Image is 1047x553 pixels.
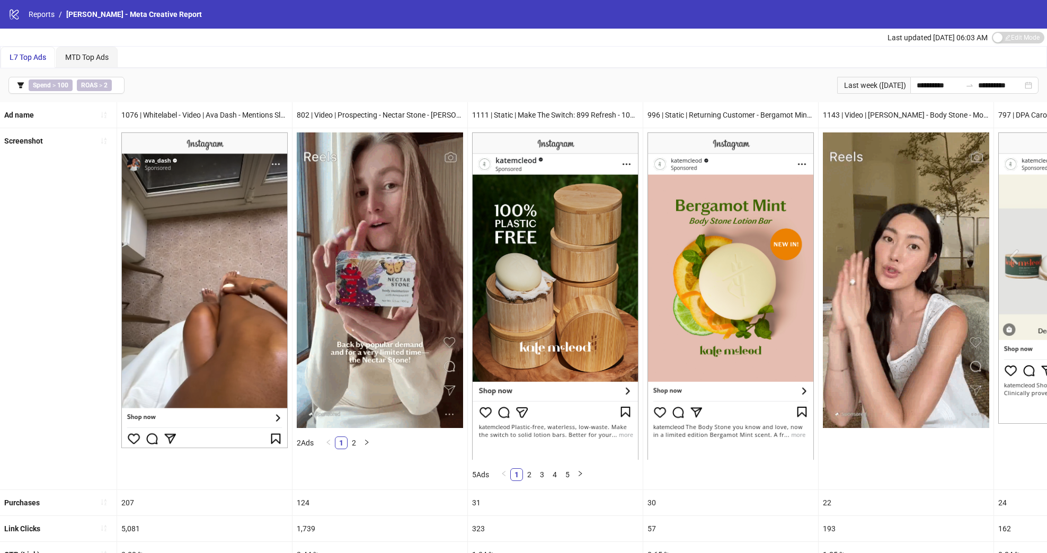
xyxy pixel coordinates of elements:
[292,516,467,541] div: 1,739
[643,516,818,541] div: 57
[17,82,24,89] span: filter
[325,439,332,445] span: left
[577,470,583,477] span: right
[322,436,335,449] button: left
[472,132,638,459] img: Screenshot 120237516578070212
[360,436,373,449] button: right
[4,524,40,533] b: Link Clicks
[117,516,292,541] div: 5,081
[643,102,818,128] div: 996 | Static | Returning Customer - Bergamot Mint - Stone and Ingredients W Text and Badge Lifest...
[510,468,523,481] li: 1
[66,10,202,19] span: [PERSON_NAME] - Meta Creative Report
[888,33,988,42] span: Last updated [DATE] 06:03 AM
[4,137,43,145] b: Screenshot
[29,79,73,91] span: >
[100,498,108,506] span: sort-ascending
[100,524,108,532] span: sort-ascending
[100,111,108,119] span: sort-ascending
[297,132,463,428] img: Screenshot 120230300638090212
[4,111,34,119] b: Ad name
[549,469,561,480] a: 4
[523,469,535,480] a: 2
[8,77,125,94] button: Spend > 100ROAS > 2
[536,469,548,480] a: 3
[100,137,108,145] span: sort-ascending
[121,132,288,448] img: Screenshot 120233848138450212
[348,437,360,449] a: 2
[4,498,40,507] b: Purchases
[523,468,536,481] li: 2
[819,490,993,515] div: 22
[498,468,510,481] button: left
[501,470,507,477] span: left
[837,77,910,94] div: Last week ([DATE])
[536,468,548,481] li: 3
[77,79,112,91] span: >
[292,490,467,515] div: 124
[562,469,573,480] a: 5
[511,469,522,480] a: 1
[117,102,292,128] div: 1076 | Whitelabel - Video | Ava Dash - Mentions Sleep & Sun Stones - Travel | Text Overlay | PLP ...
[468,490,643,515] div: 31
[363,439,370,445] span: right
[117,490,292,515] div: 207
[643,490,818,515] div: 30
[472,470,489,479] span: 5 Ads
[574,468,587,481] button: right
[33,82,51,89] b: Spend
[322,436,335,449] li: Previous Page
[819,102,993,128] div: 1143 | Video | [PERSON_NAME] - Body Stone - Modified - Evergreen - No Season | No Text Overlay | ...
[57,82,68,89] b: 100
[574,468,587,481] li: Next Page
[297,439,314,447] span: 2 Ads
[81,82,97,89] b: ROAS
[348,436,360,449] li: 2
[823,132,989,428] img: Screenshot 120237501666950212
[561,468,574,481] li: 5
[10,53,46,61] span: L7 Top Ads
[965,81,974,90] span: swap-right
[26,8,57,20] a: Reports
[819,516,993,541] div: 193
[360,436,373,449] li: Next Page
[498,468,510,481] li: Previous Page
[468,516,643,541] div: 323
[292,102,467,128] div: 802 | Video | Prospecting - Nectar Stone - [PERSON_NAME] UGC | Text Overlay | PDP | [DATE]
[335,436,348,449] li: 1
[104,82,108,89] b: 2
[335,437,347,449] a: 1
[468,102,643,128] div: 1111 | Static | Make The Switch: 899 Refresh - 100% Plastic Free - Product and Container | Text O...
[65,53,109,61] span: MTD Top Ads
[647,132,814,459] img: Screenshot 120231824567640212
[548,468,561,481] li: 4
[59,8,62,20] li: /
[965,81,974,90] span: to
